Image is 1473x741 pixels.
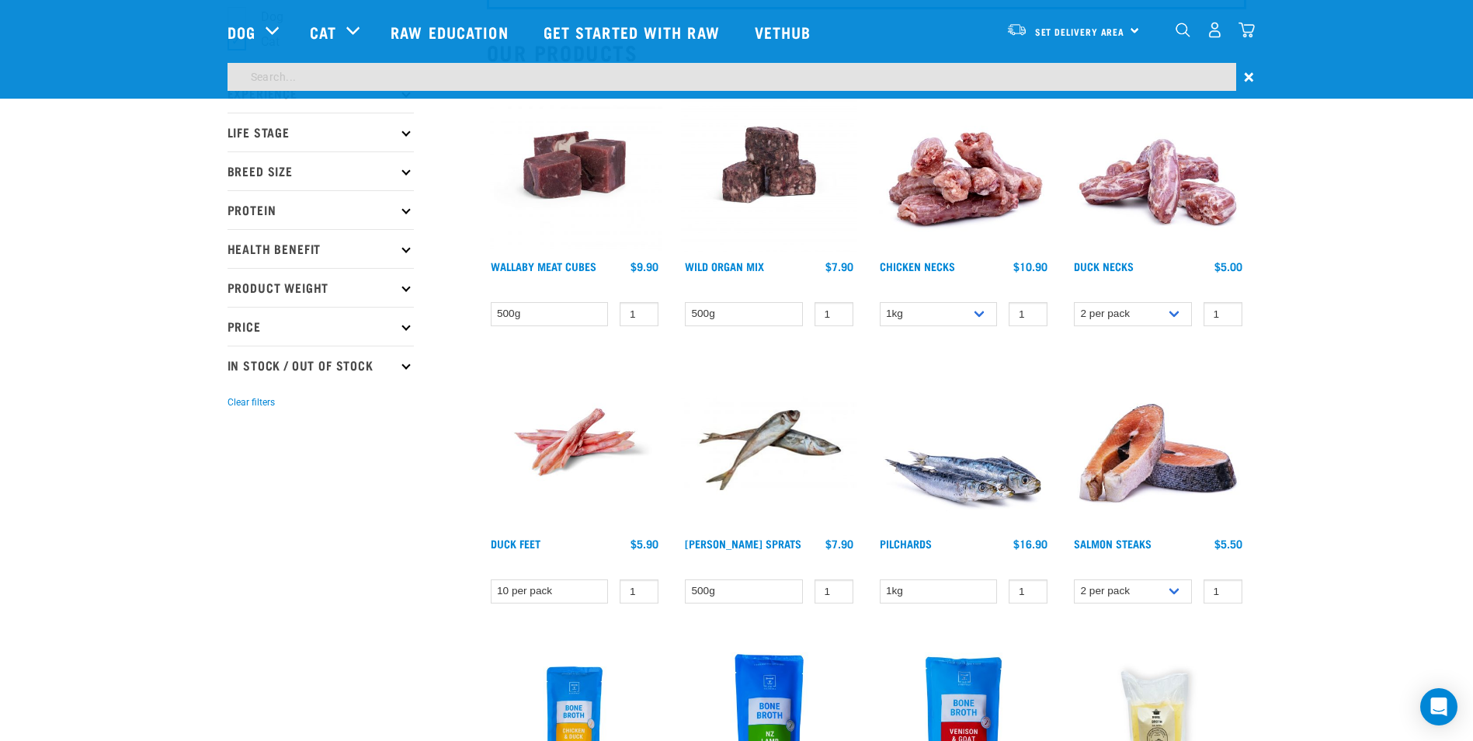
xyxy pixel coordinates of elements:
div: $5.50 [1214,537,1242,550]
div: $7.90 [825,537,853,550]
img: Four Whole Pilchards [876,354,1052,531]
input: 1 [1009,302,1047,326]
a: Get started with Raw [528,1,739,63]
div: $10.90 [1013,260,1047,273]
input: 1 [815,579,853,604]
a: Duck Necks [1074,263,1134,269]
div: $9.90 [631,260,658,273]
a: Pilchards [880,541,932,546]
a: Wallaby Meat Cubes [491,263,596,269]
p: Price [228,307,414,346]
img: 1148 Salmon Steaks 01 [1070,354,1246,531]
a: Duck Feet [491,541,540,546]
div: $7.90 [825,260,853,273]
p: Life Stage [228,113,414,151]
a: Dog [228,20,255,43]
a: Salmon Steaks [1074,541,1152,546]
button: Clear filters [228,395,275,409]
input: 1 [620,302,658,326]
input: 1 [620,579,658,604]
div: $5.90 [631,537,658,550]
input: 1 [1204,302,1242,326]
img: home-icon@2x.png [1239,22,1255,38]
img: Jack Mackarel Sparts Raw Fish For Dogs [681,354,857,531]
img: home-icon-1@2x.png [1176,23,1190,37]
img: Raw Essentials Duck Feet Raw Meaty Bones For Dogs [487,354,663,531]
input: 1 [1204,579,1242,604]
a: Cat [310,20,336,43]
img: user.png [1207,22,1223,38]
div: $16.90 [1013,537,1047,550]
input: 1 [1009,579,1047,604]
span: Set Delivery Area [1035,29,1125,34]
div: Open Intercom Messenger [1420,688,1457,725]
img: Pile Of Chicken Necks For Pets [876,77,1052,253]
img: Wild Organ Mix [681,77,857,253]
a: Chicken Necks [880,263,955,269]
p: Breed Size [228,151,414,190]
div: $5.00 [1214,260,1242,273]
input: 1 [815,302,853,326]
a: Vethub [739,1,831,63]
input: Search... [228,63,1236,91]
a: [PERSON_NAME] Sprats [685,541,801,546]
img: Wallaby Meat Cubes [487,77,663,253]
p: In Stock / Out Of Stock [228,346,414,384]
img: van-moving.png [1006,23,1027,37]
a: Wild Organ Mix [685,263,764,269]
a: Raw Education [375,1,527,63]
p: Protein [228,190,414,229]
p: Health Benefit [228,229,414,268]
img: Pile Of Duck Necks For Pets [1070,77,1246,253]
span: × [1244,63,1254,91]
p: Product Weight [228,268,414,307]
